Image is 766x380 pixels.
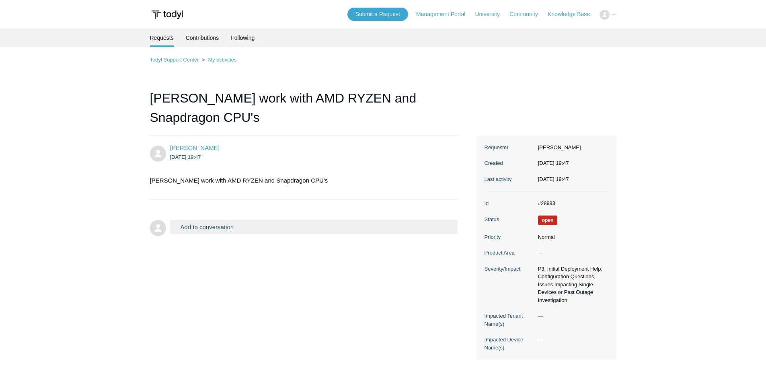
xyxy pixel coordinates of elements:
a: Contributions [186,29,219,47]
dt: Requester [485,144,534,152]
a: Community [509,10,546,18]
dt: Product Area [485,249,534,257]
dt: Status [485,216,534,224]
dd: — [534,336,608,344]
dt: Id [485,199,534,207]
dd: #28993 [534,199,608,207]
a: Submit a Request [347,8,408,21]
time: 2025-10-15T19:47:36Z [170,154,201,160]
dd: P3: Initial Deployment Help, Configuration Questions, Issues Impacting Single Devices or Past Out... [534,265,608,304]
dd: [PERSON_NAME] [534,144,608,152]
dt: Impacted Tenant Name(s) [485,312,534,328]
dd: — [534,312,608,320]
a: University [475,10,507,18]
p: [PERSON_NAME] work with AMD RYZEN and Snapdragon CPU's [150,176,450,185]
dt: Last activity [485,175,534,183]
a: Following [231,29,255,47]
a: Todyl Support Center [150,57,199,63]
img: Todyl Support Center Help Center home page [150,7,184,22]
dt: Severity/Impact [485,265,534,273]
a: Management Portal [416,10,473,18]
li: Requests [150,29,174,47]
dt: Impacted Device Name(s) [485,336,534,351]
time: 2025-10-15T19:47:36+00:00 [538,176,569,182]
dd: Normal [534,233,608,241]
h1: [PERSON_NAME] work with AMD RYZEN and Snapdragon CPU's [150,88,458,136]
li: My activities [200,57,236,63]
span: We are working on a response for you [538,216,558,225]
a: [PERSON_NAME] [170,144,220,151]
span: James Lyon [170,144,220,151]
a: My activities [208,57,236,63]
li: Todyl Support Center [150,57,201,63]
dt: Created [485,159,534,167]
dt: Priority [485,233,534,241]
button: Add to conversation [170,220,458,234]
time: 2025-10-15T19:47:36+00:00 [538,160,569,166]
dd: — [534,249,608,257]
a: Knowledge Base [548,10,598,18]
